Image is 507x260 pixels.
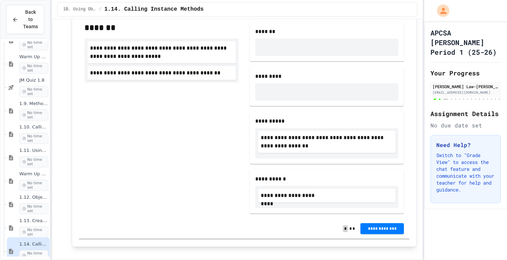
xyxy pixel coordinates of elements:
[19,39,48,50] span: No time set
[436,141,495,149] h3: Need Help?
[430,109,501,118] h2: Assignment Details
[19,54,48,60] span: Warm Up 1.7-1.8
[430,3,451,19] div: My Account
[6,5,44,34] button: Back to Teams
[19,86,48,97] span: No time set
[19,195,48,200] span: 1.12. Objects - Instances of Classes
[22,9,38,30] span: Back to Teams
[19,203,48,214] span: No time set
[19,171,48,177] span: Warm Up 1.10-1.11
[430,121,501,129] div: No due date set
[19,101,48,107] span: 1.9. Method Signatures
[19,241,48,247] span: 1.14. Calling Instance Methods
[63,7,96,12] span: 1B. Using Objects
[19,110,48,121] span: No time set
[19,180,48,191] span: No time set
[19,63,48,74] span: No time set
[19,133,48,144] span: No time set
[19,77,48,83] span: JM Quiz 1.8
[19,124,48,130] span: 1.10. Calling Class Methods
[19,156,48,167] span: No time set
[430,28,501,57] h1: APCSA [PERSON_NAME] Period 1 (25-26)
[19,218,48,224] span: 1.13. Creating and Initializing Objects: Constructors
[19,227,48,238] span: No time set
[433,90,499,95] div: [EMAIL_ADDRESS][DOMAIN_NAME]
[430,68,501,78] h2: Your Progress
[99,7,101,12] span: /
[19,148,48,154] span: 1.11. Using the Math Class
[436,152,495,193] p: Switch to "Grade View" to access the chat feature and communicate with your teacher for help and ...
[104,5,203,13] span: 1.14. Calling Instance Methods
[433,83,499,90] div: [PERSON_NAME] Law-[PERSON_NAME]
